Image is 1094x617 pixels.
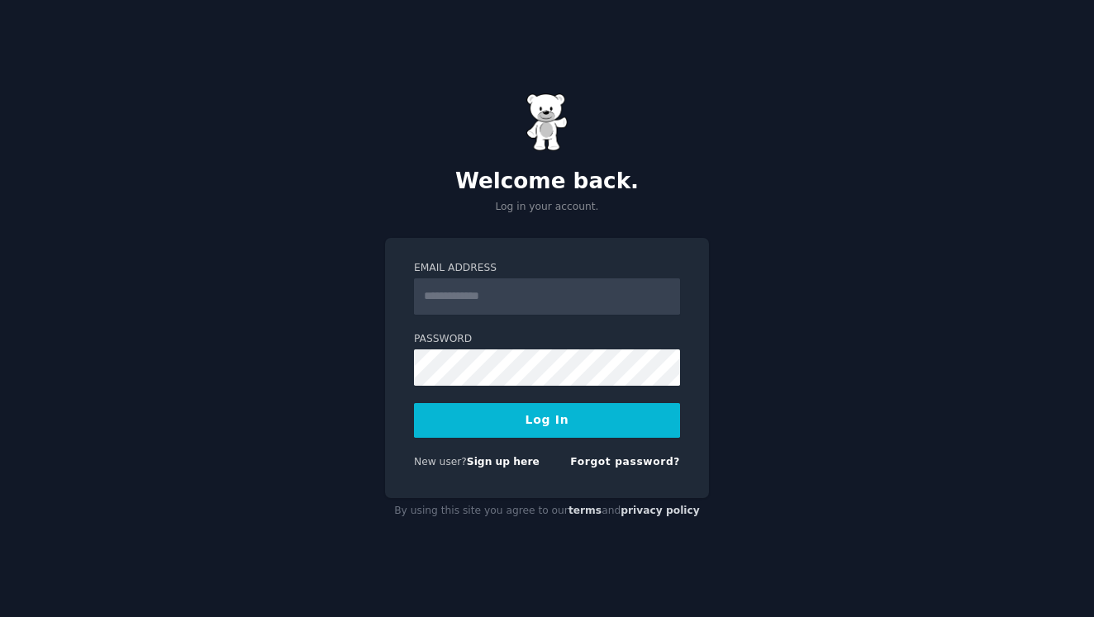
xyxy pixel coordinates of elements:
[570,456,680,467] a: Forgot password?
[385,168,709,195] h2: Welcome back.
[467,456,540,467] a: Sign up here
[385,498,709,524] div: By using this site you agree to our and
[414,332,680,347] label: Password
[568,505,602,516] a: terms
[414,403,680,438] button: Log In
[385,200,709,215] p: Log in your account.
[414,456,467,467] span: New user?
[526,93,568,151] img: Gummy Bear
[414,261,680,276] label: Email Address
[621,505,700,516] a: privacy policy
